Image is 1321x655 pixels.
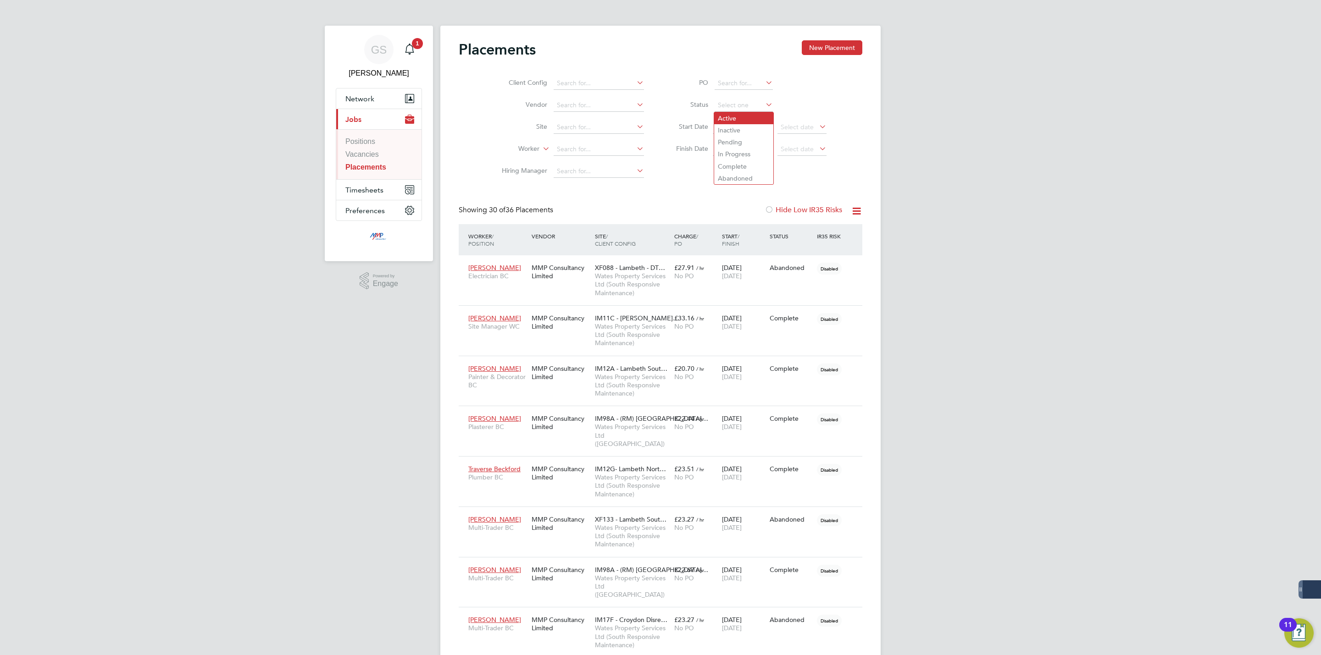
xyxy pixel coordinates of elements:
span: / hr [696,315,704,322]
span: Wates Property Services Ltd (South Responsive Maintenance) [595,322,670,347]
span: IM12G- Lambeth Nort… [595,465,666,473]
label: Client Config [494,78,547,87]
span: Powered by [373,272,398,280]
a: [PERSON_NAME]Plasterer BCMMP Consultancy LimitedIM98A - (RM) [GEOGRAPHIC_DATA]…Wates Property Ser... [466,409,862,417]
a: [PERSON_NAME]Site Manager WCMMP Consultancy LimitedIM11C - [PERSON_NAME]…Wates Property Services ... [466,309,862,317]
div: MMP Consultancy Limited [529,611,593,637]
span: Wates Property Services Ltd (South Responsive Maintenance) [595,272,670,297]
div: Abandoned [770,616,813,624]
span: Plasterer BC [468,423,527,431]
li: Abandoned [714,172,773,184]
input: Search for... [554,99,644,112]
div: MMP Consultancy Limited [529,309,593,335]
input: Search for... [554,121,644,134]
span: [DATE] [722,322,742,330]
span: / Client Config [595,232,636,247]
span: IM11C - [PERSON_NAME]… [595,314,679,322]
span: £22.67 [674,566,694,574]
div: Charge [672,228,720,252]
a: [PERSON_NAME]Multi-Trader BCMMP Consultancy LimitedXF133 - Lambeth Sout…Wates Property Services L... [466,510,862,518]
div: [DATE] [720,561,767,587]
button: New Placement [802,40,862,55]
span: IM98A - (RM) [GEOGRAPHIC_DATA]… [595,414,708,423]
span: Preferences [345,206,385,215]
span: IM12A - Lambeth Sout… [595,364,667,373]
span: £27.91 [674,264,694,272]
div: Worker [466,228,529,252]
span: Painter & Decorator BC [468,373,527,389]
span: [DATE] [722,523,742,532]
span: George Stacey [336,68,422,79]
div: MMP Consultancy Limited [529,360,593,385]
span: No PO [674,322,694,330]
nav: Main navigation [325,26,433,261]
a: [PERSON_NAME]Multi-Trader BCMMP Consultancy LimitedIM98A - (RM) [GEOGRAPHIC_DATA]…Wates Property ... [466,561,862,568]
button: Network [336,88,422,109]
span: [DATE] [722,423,742,431]
span: Traverse Beckford [468,465,521,473]
a: Powered byEngage [360,272,398,290]
a: Vacancies [345,150,379,158]
input: Search for... [554,165,644,178]
span: Disabled [817,514,842,526]
a: Positions [345,138,375,145]
span: / Finish [722,232,739,247]
span: Wates Property Services Ltd (South Responsive Maintenance) [595,473,670,498]
input: Search for... [554,77,644,90]
button: Timesheets [336,180,422,200]
span: £33.16 [674,314,694,322]
span: Disabled [817,565,842,577]
label: Site [494,122,547,131]
li: Complete [714,160,773,172]
span: GS [371,44,387,55]
div: MMP Consultancy Limited [529,511,593,536]
span: No PO [674,624,694,632]
span: IM17F - Croydon Disre… [595,616,667,624]
span: [PERSON_NAME] [468,566,521,574]
button: Preferences [336,200,422,220]
a: 1 [400,35,419,64]
span: No PO [674,373,694,381]
span: Disabled [817,313,842,325]
span: [PERSON_NAME] [468,616,521,624]
div: Complete [770,314,813,322]
a: [PERSON_NAME]Electrician BCMMP Consultancy LimitedXF088 - Lambeth - DT…Wates Property Services Lt... [466,259,862,266]
a: [PERSON_NAME]Painter & Decorator BCMMP Consultancy LimitedIM12A - Lambeth Sout…Wates Property Ser... [466,359,862,367]
span: Disabled [817,263,842,275]
span: IM98A - (RM) [GEOGRAPHIC_DATA]… [595,566,708,574]
span: Site Manager WC [468,322,527,330]
span: [PERSON_NAME] [468,364,521,373]
span: 30 of [489,205,505,215]
span: No PO [674,473,694,481]
span: Wates Property Services Ltd (South Responsive Maintenance) [595,624,670,649]
span: Jobs [345,115,361,124]
span: Wates Property Services Ltd ([GEOGRAPHIC_DATA]) [595,423,670,448]
span: £22.44 [674,414,694,423]
span: [DATE] [722,272,742,280]
span: / Position [468,232,494,247]
li: Pending [714,136,773,148]
label: Hide Low IR35 Risks [765,205,842,215]
div: MMP Consultancy Limited [529,259,593,285]
span: £23.27 [674,616,694,624]
span: Electrician BC [468,272,527,280]
span: / PO [674,232,698,247]
a: [PERSON_NAME]Multi-Trader BCMMP Consultancy LimitedIM17F - Croydon Disre…Wates Property Services ... [466,611,862,618]
span: / hr [696,516,704,523]
a: Traverse BeckfordPlumber BCMMP Consultancy LimitedIM12G- Lambeth Nort…Wates Property Services Ltd... [466,460,862,468]
span: Disabled [817,413,842,425]
div: Jobs [336,129,422,179]
span: Wates Property Services Ltd (South Responsive Maintenance) [595,523,670,549]
span: Network [345,94,374,103]
div: [DATE] [720,611,767,637]
input: Select one [715,99,773,112]
div: Status [767,228,815,244]
span: [DATE] [722,373,742,381]
div: MMP Consultancy Limited [529,561,593,587]
span: / hr [696,616,704,623]
span: [PERSON_NAME] [468,264,521,272]
span: [DATE] [722,574,742,582]
span: / hr [696,264,704,271]
label: Finish Date [667,144,708,153]
div: 11 [1284,625,1292,637]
